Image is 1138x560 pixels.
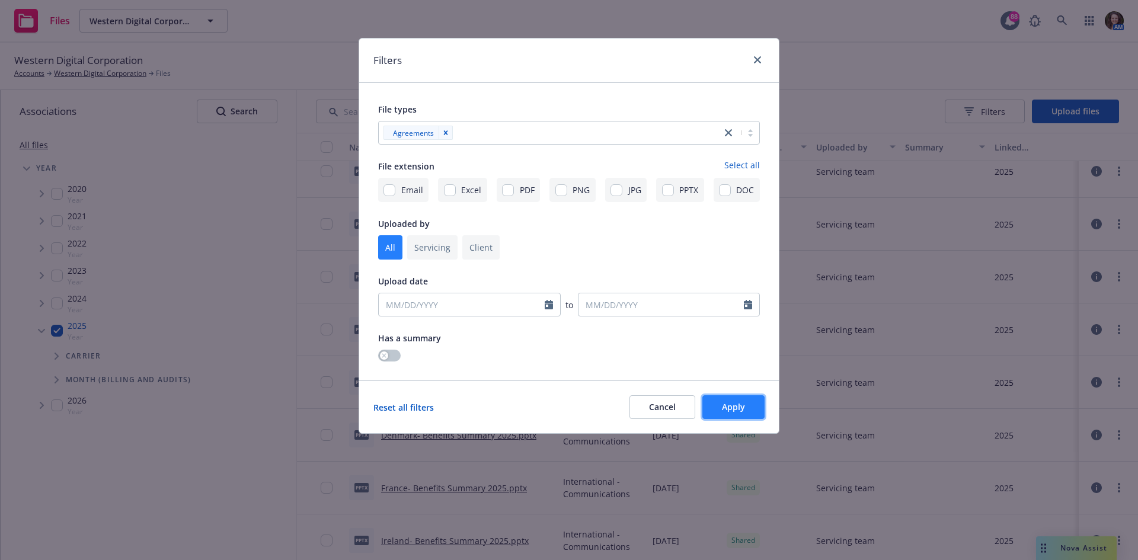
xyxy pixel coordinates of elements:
span: Agreements [393,127,434,139]
span: File extension [378,161,434,172]
span: Agreements [388,127,434,139]
span: PDF [520,184,535,196]
h1: Filters [373,53,402,68]
span: PNG [573,184,590,196]
span: DOC [736,184,754,196]
span: PPTX [679,184,698,196]
input: MM/DD/YYYY [378,293,561,316]
span: Has a summary [378,332,441,344]
span: Cancel [649,401,676,412]
a: close [750,53,765,67]
button: Cancel [629,395,695,419]
span: to [565,299,573,311]
span: Apply [722,401,745,412]
a: Select all [724,159,760,173]
span: File types [378,104,417,115]
input: MM/DD/YYYY [578,293,760,316]
div: Remove [object Object] [439,126,453,140]
span: Uploaded by [378,218,430,229]
a: Reset all filters [373,401,434,414]
span: Upload date [378,276,428,287]
span: Excel [461,184,481,196]
button: Apply [702,395,765,419]
span: JPG [628,184,641,196]
a: close [721,126,736,140]
span: Email [401,184,423,196]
